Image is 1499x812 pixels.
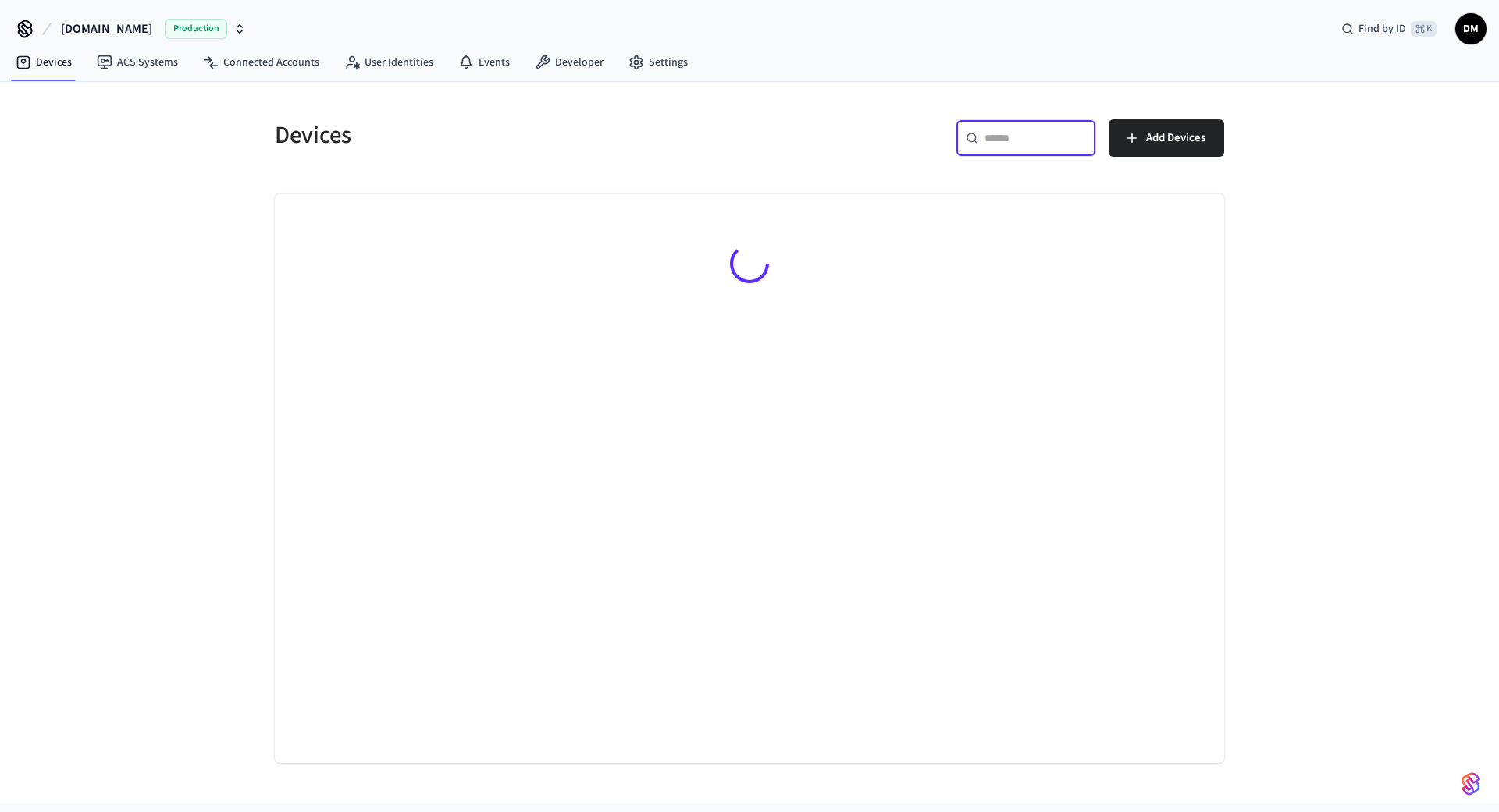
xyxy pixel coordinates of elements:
h5: Devices [275,119,740,151]
a: Settings [616,48,700,76]
button: DM [1455,13,1487,44]
span: [DOMAIN_NAME] [61,20,152,38]
img: SeamLogoGradient.69752ec5.svg [1462,771,1480,796]
a: Developer [522,48,616,76]
span: Find by ID [1358,21,1406,37]
a: Devices [3,48,84,76]
button: Add Devices [1109,119,1224,157]
a: User Identities [332,48,446,76]
span: Production [165,19,227,39]
a: Connected Accounts [190,48,332,76]
a: ACS Systems [84,48,190,76]
span: Add Devices [1146,128,1205,148]
span: DM [1457,15,1485,43]
a: Events [446,48,522,76]
div: Find by ID⌘ K [1329,15,1449,43]
span: ⌘ K [1411,21,1437,37]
